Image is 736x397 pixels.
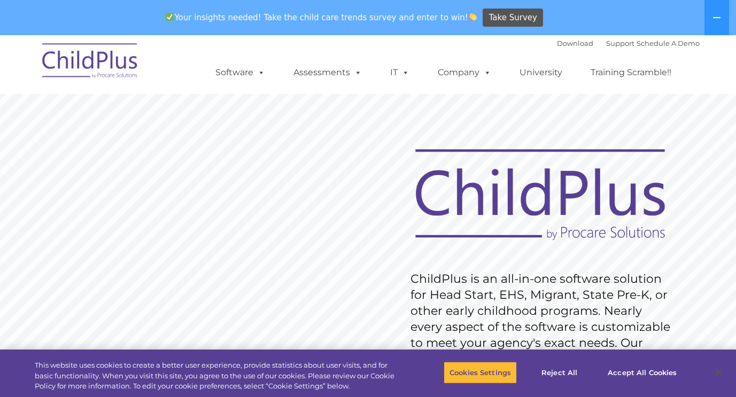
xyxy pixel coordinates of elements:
[410,271,676,383] rs-layer: ChildPlus is an all-in-one software solution for Head Start, EHS, Migrant, State Pre-K, or other ...
[205,62,276,83] a: Software
[283,62,373,83] a: Assessments
[489,9,537,27] span: Take Survey
[444,361,517,384] button: Cookies Settings
[37,36,144,89] img: ChildPlus by Procare Solutions
[483,9,543,27] a: Take Survey
[166,13,174,21] img: ✅
[707,361,731,384] button: Close
[469,13,477,21] img: 👏
[606,39,634,47] a: Support
[602,361,683,384] button: Accept All Cookies
[637,39,700,47] a: Schedule A Demo
[526,361,593,384] button: Reject All
[557,39,593,47] a: Download
[35,360,405,392] div: This website uses cookies to create a better user experience, provide statistics about user visit...
[509,62,573,83] a: University
[557,39,700,47] font: |
[580,62,682,83] a: Training Scramble!!
[427,62,502,83] a: Company
[161,7,482,28] span: Your insights needed! Take the child care trends survey and enter to win!
[379,62,420,83] a: IT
